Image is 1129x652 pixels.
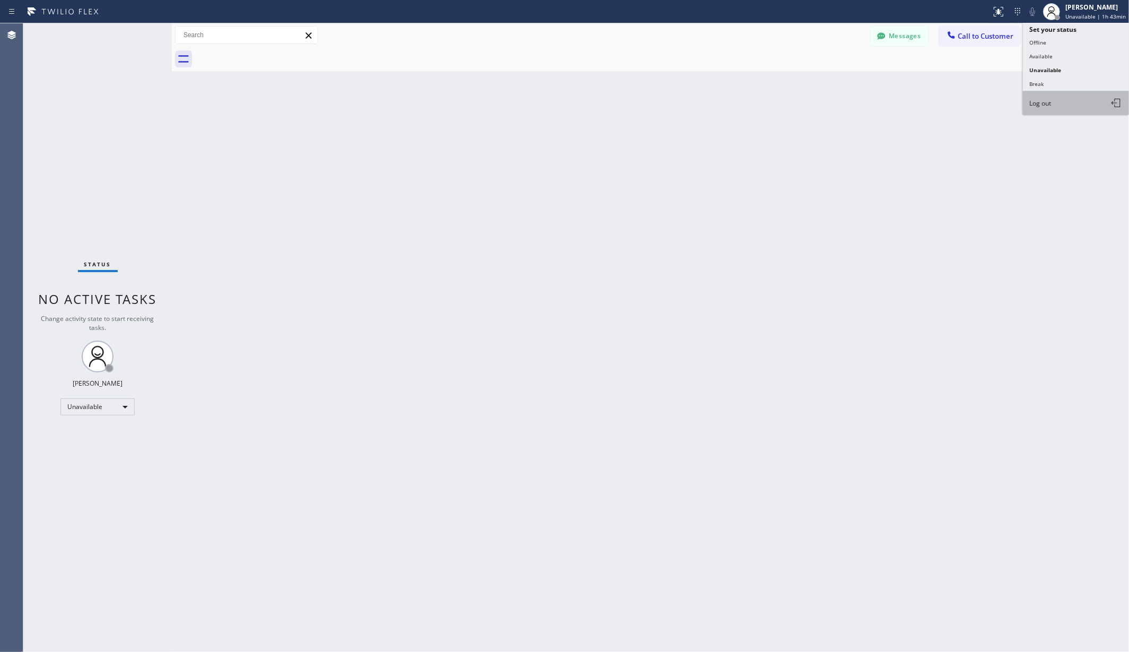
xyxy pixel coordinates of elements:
[39,290,157,308] span: No active tasks
[41,314,154,332] span: Change activity state to start receiving tasks.
[870,26,929,46] button: Messages
[1065,13,1126,20] span: Unavailable | 1h 43min
[939,26,1020,46] button: Call to Customer
[84,260,111,268] span: Status
[958,31,1013,41] span: Call to Customer
[1065,3,1126,12] div: [PERSON_NAME]
[60,398,135,415] div: Unavailable
[176,27,318,44] input: Search
[1025,4,1040,19] button: Mute
[73,379,122,388] div: [PERSON_NAME]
